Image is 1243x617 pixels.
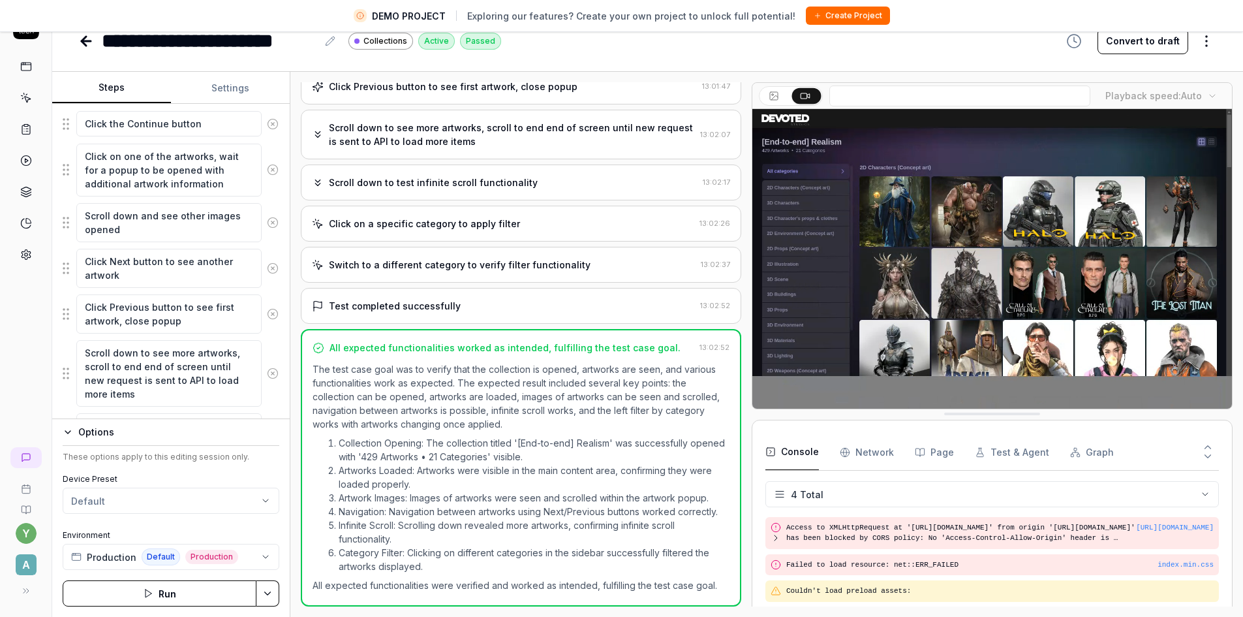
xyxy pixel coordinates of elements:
button: Page [915,434,954,471]
div: Suggestions [63,340,279,407]
time: 13:01:47 [702,82,730,91]
div: Playback speed: [1105,89,1202,103]
button: y [16,523,37,544]
pre: Couldn't load preload assets: [786,586,1214,597]
li: Navigation: Navigation between artworks using Next/Previous buttons worked correctly. [339,505,729,518]
button: Remove step [262,255,284,281]
time: 13:02:52 [700,301,730,310]
div: Active [418,33,455,50]
time: 13:02:26 [699,219,730,228]
button: Remove step [262,301,284,327]
button: Graph [1070,434,1114,471]
li: Infinite Scroll: Scrolling down revealed more artworks, confirming infinite scroll functionality. [339,518,729,546]
span: Exploring our features? Create your own project to unlock full potential! [467,9,795,23]
button: View version history [1058,28,1090,54]
button: A [5,544,46,578]
time: 13:02:52 [699,343,729,352]
button: Default [63,488,279,514]
button: [URL][DOMAIN_NAME] [1136,522,1214,533]
p: All expected functionalities were verified and worked as intended, fulfilling the test case goal. [313,578,729,592]
button: Test & Agent [975,434,1049,471]
span: Production [87,550,136,564]
div: Default [71,494,105,508]
button: Console [765,434,819,471]
a: Collections [348,32,413,50]
li: Artwork Images: Images of artworks were seen and scrolled within the artwork popup. [339,491,729,505]
button: ProductionDefaultProduction [63,544,279,570]
div: Scroll down to test infinite scroll functionality [329,176,538,189]
div: Passed [460,33,501,50]
button: Remove step [262,360,284,387]
li: Collection Opening: The collection titled '[End-to-end] Realism' was successfully opened with '42... [339,436,729,464]
button: Steps [52,72,171,104]
time: 13:02:07 [700,130,730,139]
time: 13:02:17 [703,178,730,187]
div: All expected functionalities worked as intended, fulfilling the test case goal. [330,341,681,355]
button: Network [840,434,894,471]
label: Device Preset [63,473,279,485]
button: Options [63,424,279,440]
a: New conversation [10,447,42,468]
label: Environment [63,530,279,541]
pre: Access to XMLHttpRequest at '[URL][DOMAIN_NAME]' from origin '[URL][DOMAIN_NAME]' has been blocke... [786,522,1136,544]
div: Click on a specific category to apply filter [329,217,520,230]
div: These options apply to this editing session only. [63,451,279,463]
div: Test completed successfully [329,299,461,313]
button: Run [63,580,256,607]
a: Book a call with us [5,473,46,494]
div: Click Previous button to see first artwork, close popup [329,80,577,93]
span: Production [185,550,238,564]
li: Artworks Loaded: Artworks were visible in the main content area, confirming they were loaded prop... [339,464,729,491]
div: Suggestions [63,413,279,453]
p: The test case goal was to verify that the collection is opened, artworks are seen, and various fu... [313,362,729,431]
button: Remove step [262,210,284,236]
time: 13:02:37 [701,260,730,269]
div: Suggestions [63,143,279,197]
button: Remove step [262,111,284,137]
button: Settings [171,72,290,104]
pre: Failed to load resource: net::ERR_FAILED [786,560,1214,571]
div: Options [78,424,279,440]
button: Create Project [806,7,890,25]
div: Suggestions [63,248,279,289]
div: Suggestions [63,294,279,334]
span: Default [142,548,180,565]
span: Collections [363,35,407,47]
a: Documentation [5,494,46,515]
button: index.min.css [1158,560,1214,571]
div: Scroll down to see more artworks, scroll to end end of screen until new request is sent to API to... [329,121,695,148]
div: Suggestions [63,202,279,243]
div: Suggestions [63,110,279,138]
li: Category Filter: Clicking on different categories in the sidebar successfully filtered the artwor... [339,546,729,573]
span: DEMO PROJECT [372,9,446,23]
span: A [16,554,37,575]
div: Switch to a different category to verify filter functionality [329,258,591,272]
button: Convert to draft [1097,28,1188,54]
button: Remove step [262,157,284,183]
